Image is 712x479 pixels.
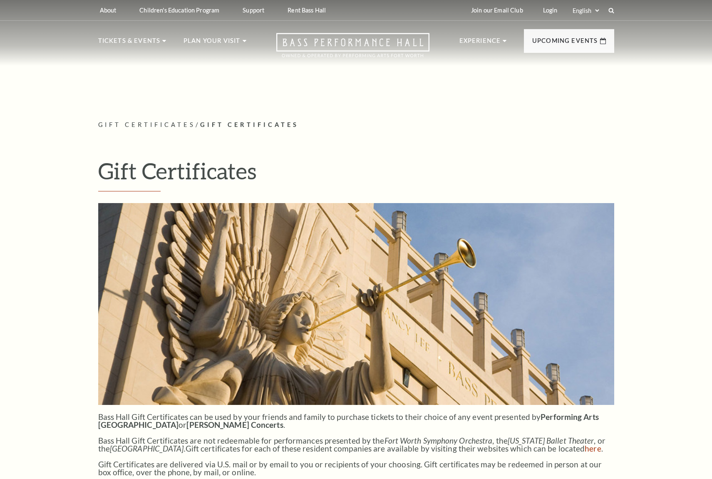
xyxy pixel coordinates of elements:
p: Upcoming Events [532,36,598,51]
span: Gift Certificates [98,121,196,128]
span: Gift Certificates [200,121,299,128]
p: Children's Education Program [139,7,219,14]
h1: Gift Certificates [98,157,614,191]
p: About [100,7,117,14]
em: [GEOGRAPHIC_DATA]. [110,444,186,453]
select: Select: [571,7,600,15]
strong: [PERSON_NAME] Concerts [186,420,283,429]
p: Plan Your Visit [184,36,241,51]
p: Tickets & Events [98,36,161,51]
em: [US_STATE] Ballet Theater [508,436,594,445]
p: Rent Bass Hall [288,7,326,14]
p: Support [243,7,264,14]
p: Experience [459,36,501,51]
a: here [585,444,601,453]
p: / [98,120,614,130]
strong: Performing Arts [GEOGRAPHIC_DATA] [98,412,599,429]
p: Bass Hall Gift Certificates can be used by your friends and family to purchase tickets to their c... [98,413,614,476]
em: Fort Worth Symphony Orchestra [385,436,493,445]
